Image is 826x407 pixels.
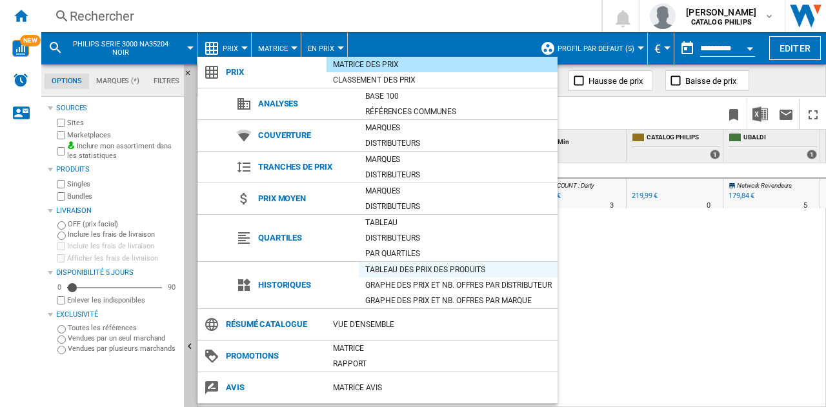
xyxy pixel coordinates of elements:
[252,126,359,144] span: Couverture
[359,200,558,213] div: Distributeurs
[219,347,327,365] span: Promotions
[252,190,359,208] span: Prix moyen
[359,90,558,103] div: Base 100
[327,58,558,71] div: Matrice des prix
[359,232,558,244] div: Distributeurs
[327,318,558,331] div: Vue d'ensemble
[359,263,558,276] div: Tableau des prix des produits
[359,184,558,197] div: Marques
[359,105,558,118] div: Références communes
[327,357,558,370] div: Rapport
[252,229,359,247] span: Quartiles
[219,63,327,81] span: Prix
[219,315,327,333] span: Résumé catalogue
[359,279,558,292] div: Graphe des prix et nb. offres par distributeur
[359,168,558,181] div: Distributeurs
[327,342,558,355] div: Matrice
[359,294,558,307] div: Graphe des prix et nb. offres par marque
[359,153,558,166] div: Marques
[252,276,359,294] span: Historiques
[327,381,558,394] div: Matrice AVIS
[252,95,359,113] span: Analyses
[252,158,359,176] span: Tranches de prix
[359,121,558,134] div: Marques
[327,74,558,86] div: Classement des prix
[359,216,558,229] div: Tableau
[219,379,327,397] span: Avis
[359,137,558,150] div: Distributeurs
[359,247,558,260] div: Par quartiles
